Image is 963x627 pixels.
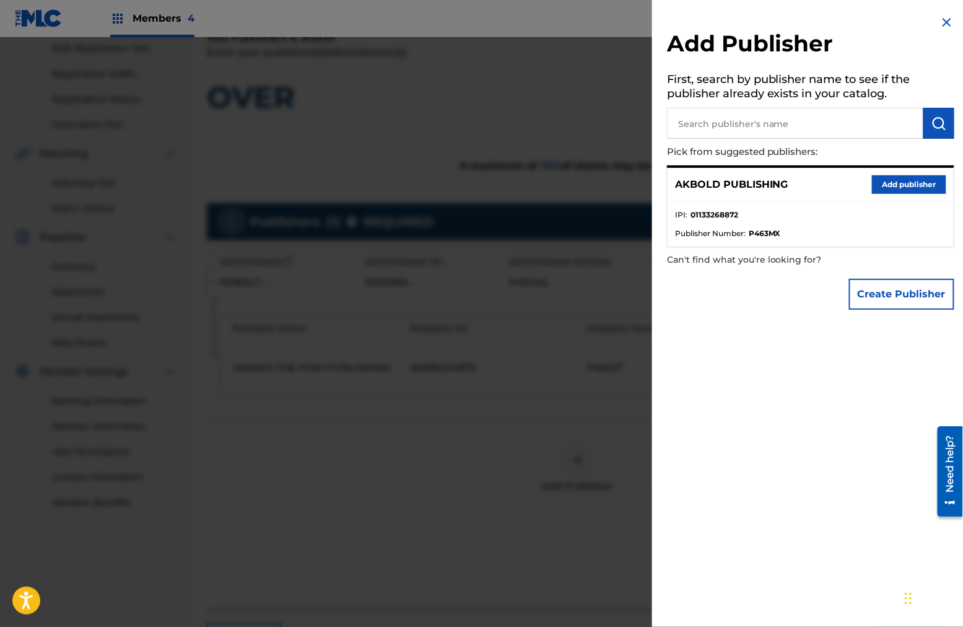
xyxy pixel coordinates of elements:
span: Members [133,11,194,25]
h5: First, search by publisher name to see if the publisher already exists in your catalog. [667,69,954,108]
span: IPI : [675,209,687,221]
p: Can't find what you're looking for? [667,247,884,273]
div: Drag [905,580,912,617]
img: MLC Logo [15,9,63,27]
h2: Add Publisher [667,30,954,61]
button: Create Publisher [849,279,954,310]
input: Search publisher's name [667,108,923,139]
span: 4 [188,12,194,24]
strong: 01133268872 [691,209,738,221]
strong: P463MX [749,228,781,239]
img: Search Works [931,116,946,131]
img: Top Rightsholders [110,11,125,26]
span: Publisher Number : [675,228,746,239]
iframe: Resource Center [928,421,963,521]
p: AKBOLD PUBLISHING [675,177,788,192]
p: Pick from suggested publishers: [667,139,884,165]
button: Add publisher [872,175,946,194]
iframe: Chat Widget [901,568,963,627]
